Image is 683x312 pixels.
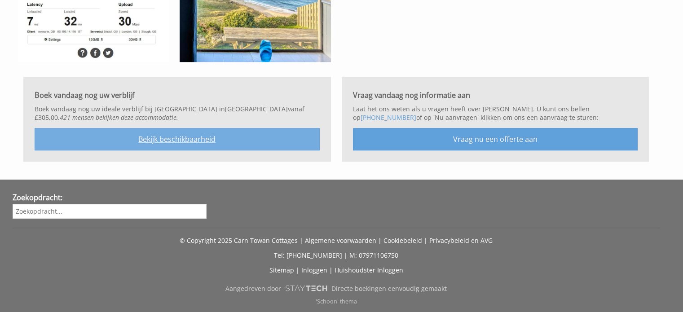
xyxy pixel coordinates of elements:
font: 421 mensen bekijken deze accommodatie. [60,113,178,122]
font: | [296,266,300,274]
font: Vraag nu een offerte aan [453,134,538,144]
a: Tel: [PHONE_NUMBER] [274,251,342,259]
a: © Copyright 2025 Carn Towan Cottages [180,236,298,245]
a: Vraag nu een offerte aan [353,128,638,150]
font: Laat het ons weten als u vragen heeft over [PERSON_NAME]. U kunt ons bellen op [353,105,590,122]
font: | [378,236,382,245]
font: Directe boekingen eenvoudig gemaakt [331,284,447,293]
a: [PHONE_NUMBER] [361,113,416,122]
img: scrumpy.png [285,283,328,294]
font: Aangedreven door [225,284,281,293]
a: Inloggen [301,266,327,274]
font: | [344,251,348,259]
font: 'Schoon' thema [316,298,357,305]
a: Algemene voorwaarden [305,236,376,245]
a: M: 07971106750 [349,251,398,259]
font: | [424,236,427,245]
a: Sitemap [269,266,294,274]
a: Privacybeleid en AVG [429,236,493,245]
font: Bekijk beschikbaarheid [138,134,216,144]
a: Bekijk beschikbaarheid [35,128,320,150]
font: of op 'Nu aanvragen' klikken om ons een aanvraag te sturen: [416,113,599,122]
a: [GEOGRAPHIC_DATA] [225,105,288,113]
a: Aangedreven doorDirecte boekingen eenvoudig gemaakt [13,281,660,296]
input: Zoekopdracht... [13,204,207,219]
a: Cookiebeleid [383,236,422,245]
font: Vraag vandaag nog informatie aan [353,90,470,100]
font: Boek vandaag nog uw verblijf [35,90,135,100]
font: | [300,236,303,245]
a: Huishoudster Inloggen [335,266,403,274]
font: vanaf £305,00. [35,105,304,122]
font: Boek vandaag nog uw ideale verblijf bij [GEOGRAPHIC_DATA] in [35,105,225,113]
font: Zoekopdracht: [13,193,62,202]
font: | [329,266,333,274]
